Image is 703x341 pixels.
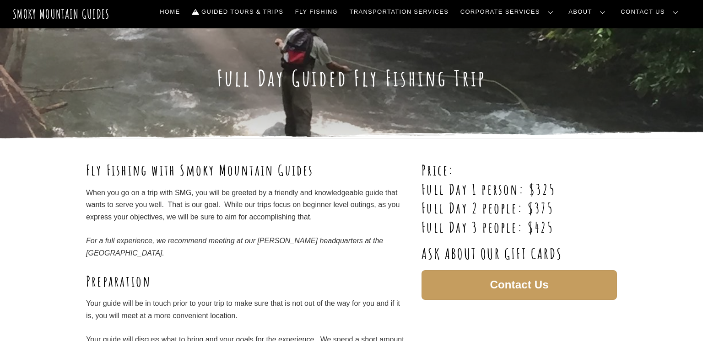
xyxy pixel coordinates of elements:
span: Contact Us [490,280,548,290]
a: Corporate Services [457,2,561,21]
h2: ASK ABOUT OUR GIFT CARDS [422,244,617,263]
a: Guided Tours & Trips [188,2,287,21]
h2: Fly Fishing with Smoky Mountain Guides [86,160,405,180]
a: Home [156,2,184,21]
h2: Price: Full Day 1 person: $325 Full Day 2 people: $375 Full Day 3 people: $425 [422,160,617,236]
div: Your guide will be in touch prior to your trip to make sure that is not out of the way for you an... [86,298,405,322]
a: About [565,2,613,21]
a: Smoky Mountain Guides [13,6,110,21]
a: Fly Fishing [292,2,341,21]
h2: Preparation [86,272,405,291]
a: Contact Us [617,2,686,21]
div: When you go on a trip with SMG, you will be greeted by a friendly and knowledgeable guide that wa... [86,187,405,223]
a: Transportation Services [346,2,452,21]
h1: Full Day Guided Fly Fishing Trip [86,65,617,91]
a: Contact Us [422,270,617,300]
em: For a full experience, we recommend meeting at our [PERSON_NAME] headquarters at the [GEOGRAPHIC_... [86,237,383,256]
